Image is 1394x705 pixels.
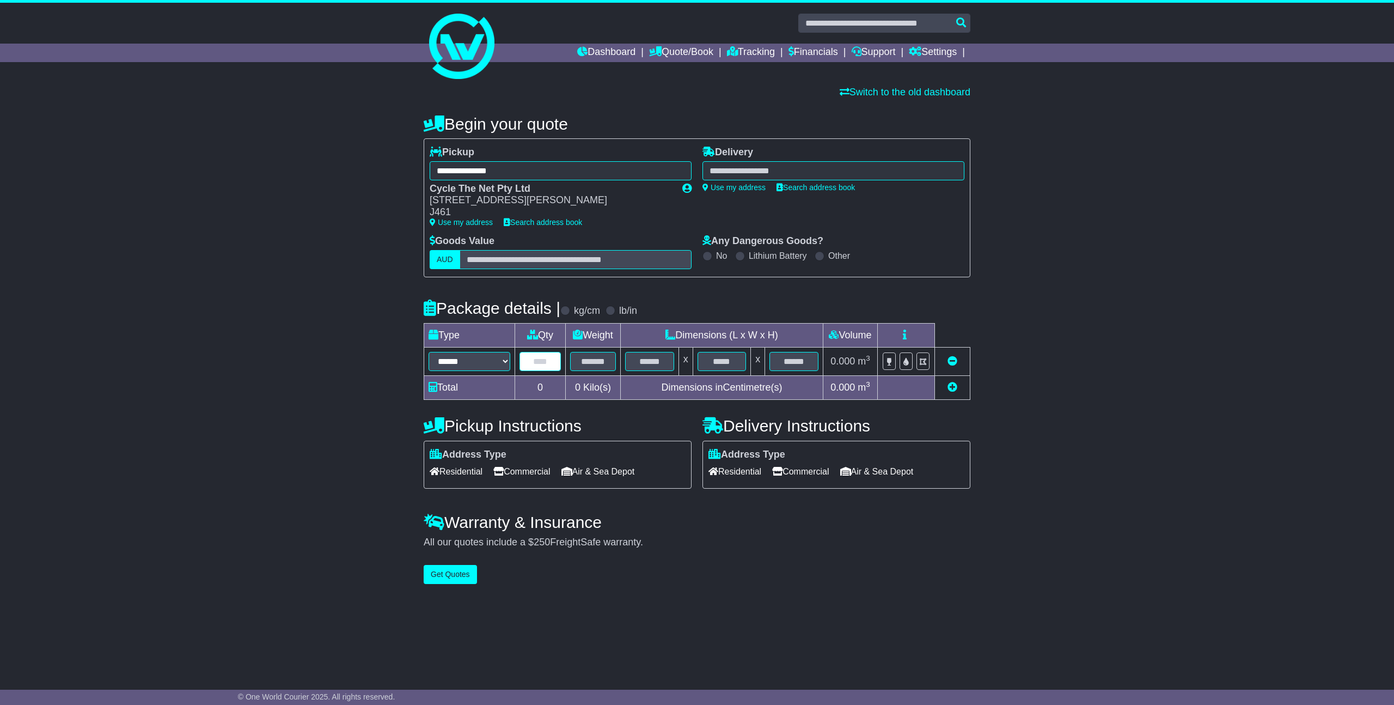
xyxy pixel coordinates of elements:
[561,463,635,480] span: Air & Sea Depot
[619,305,637,317] label: lb/in
[430,206,671,218] div: J461
[515,375,566,399] td: 0
[823,323,877,347] td: Volume
[858,356,870,367] span: m
[424,375,515,399] td: Total
[577,44,635,62] a: Dashboard
[866,380,870,388] sup: 3
[840,87,970,98] a: Switch to the old dashboard
[866,354,870,362] sup: 3
[858,382,870,393] span: m
[424,565,477,584] button: Get Quotes
[515,323,566,347] td: Qty
[424,323,515,347] td: Type
[708,449,785,461] label: Address Type
[947,356,957,367] a: Remove this item
[504,218,582,227] a: Search address book
[238,692,395,701] span: © One World Courier 2025. All rights reserved.
[749,251,807,261] label: Lithium Battery
[649,44,713,62] a: Quote/Book
[716,251,727,261] label: No
[430,183,671,195] div: Cycle The Net Pty Ltd
[909,44,957,62] a: Settings
[430,147,474,159] label: Pickup
[566,323,621,347] td: Weight
[430,449,506,461] label: Address Type
[947,382,957,393] a: Add new item
[727,44,775,62] a: Tracking
[424,537,970,549] div: All our quotes include a $ FreightSafe warranty.
[424,417,692,435] h4: Pickup Instructions
[840,463,914,480] span: Air & Sea Depot
[424,513,970,531] h4: Warranty & Insurance
[828,251,850,261] label: Other
[852,44,896,62] a: Support
[575,382,580,393] span: 0
[493,463,550,480] span: Commercial
[702,235,823,247] label: Any Dangerous Goods?
[772,463,829,480] span: Commercial
[574,305,600,317] label: kg/cm
[830,356,855,367] span: 0.000
[566,375,621,399] td: Kilo(s)
[788,44,838,62] a: Financials
[430,463,482,480] span: Residential
[678,347,693,375] td: x
[430,195,671,206] div: [STREET_ADDRESS][PERSON_NAME]
[702,183,766,192] a: Use my address
[430,235,494,247] label: Goods Value
[430,250,460,269] label: AUD
[708,463,761,480] span: Residential
[534,537,550,548] span: 250
[751,347,765,375] td: x
[777,183,855,192] a: Search address book
[620,375,823,399] td: Dimensions in Centimetre(s)
[620,323,823,347] td: Dimensions (L x W x H)
[702,147,753,159] label: Delivery
[702,417,970,435] h4: Delivery Instructions
[830,382,855,393] span: 0.000
[430,218,493,227] a: Use my address
[424,115,970,133] h4: Begin your quote
[424,299,560,317] h4: Package details |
